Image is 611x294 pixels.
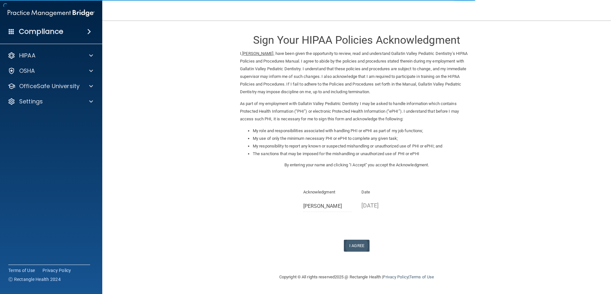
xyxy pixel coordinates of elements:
[240,50,473,96] p: I, , have been given the opportunity to review, read and understand Gallatin Valley Pediatric Den...
[361,188,410,196] p: Date
[8,276,61,283] span: Ⓒ Rectangle Health 2024
[253,135,473,142] li: My use of only the minimum necessary PHI or ePHI to complete any given task;
[409,275,434,279] a: Terms of Use
[240,161,473,169] p: By entering your name and clicking "I Accept" you accept the Acknowledgment.
[8,52,93,59] a: HIPAA
[240,34,473,46] h3: Sign Your HIPAA Policies Acknowledgment
[253,127,473,135] li: My role and responsibilities associated with handling PHI or ePHI as part of my job functions;
[8,267,35,274] a: Terms of Use
[8,67,93,75] a: OSHA
[361,200,410,211] p: [DATE]
[8,82,93,90] a: OfficeSafe University
[19,98,43,105] p: Settings
[303,200,352,212] input: Full Name
[19,82,80,90] p: OfficeSafe University
[19,52,35,59] p: HIPAA
[19,67,35,75] p: OSHA
[242,51,273,56] ins: [PERSON_NAME]
[344,240,369,252] button: I Agree
[240,100,473,123] p: As part of my employment with Gallatin Valley Pediatric Dentistry I may be asked to handle inform...
[253,150,473,158] li: The sanctions that may be imposed for the mishandling or unauthorized use of PHI or ePHI
[8,98,93,105] a: Settings
[383,275,408,279] a: Privacy Policy
[43,267,71,274] a: Privacy Policy
[253,142,473,150] li: My responsibility to report any known or suspected mishandling or unauthorized use of PHI or ePHI...
[19,27,63,36] h4: Compliance
[8,7,95,19] img: PMB logo
[240,267,473,287] div: Copyright © All rights reserved 2025 @ Rectangle Health | |
[303,188,352,196] p: Acknowledgment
